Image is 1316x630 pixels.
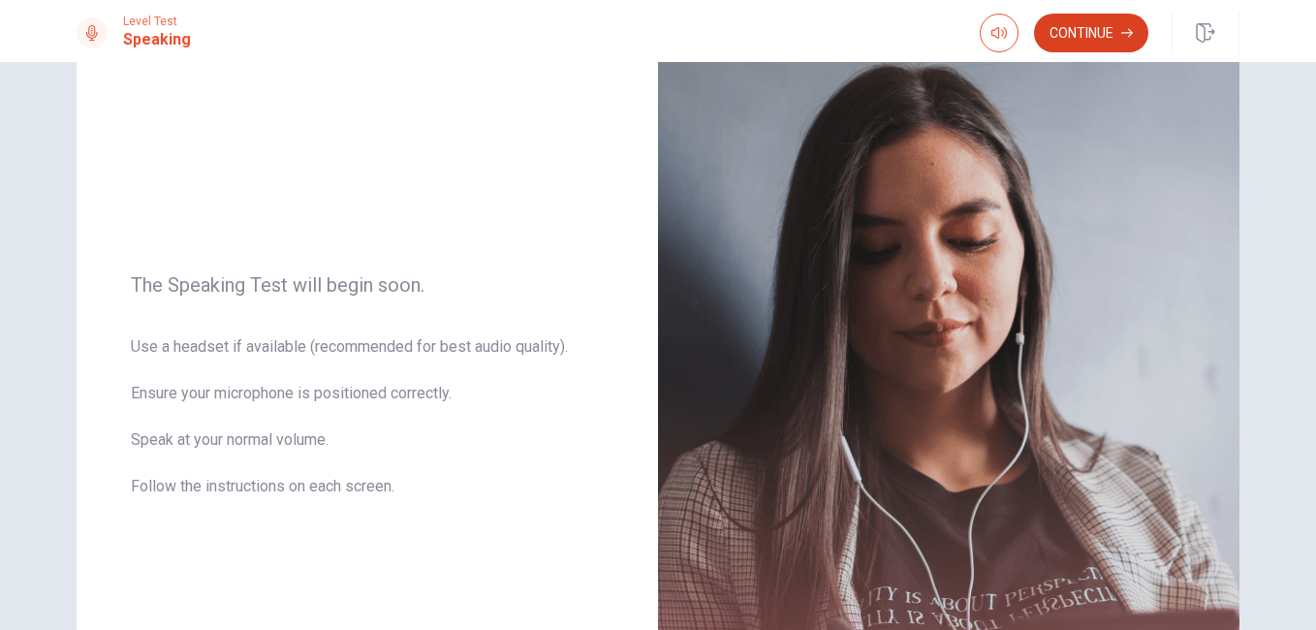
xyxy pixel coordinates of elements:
[1034,14,1148,52] button: Continue
[123,15,191,28] span: Level Test
[131,273,604,297] span: The Speaking Test will begin soon.
[131,335,604,521] span: Use a headset if available (recommended for best audio quality). Ensure your microphone is positi...
[123,28,191,51] h1: Speaking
